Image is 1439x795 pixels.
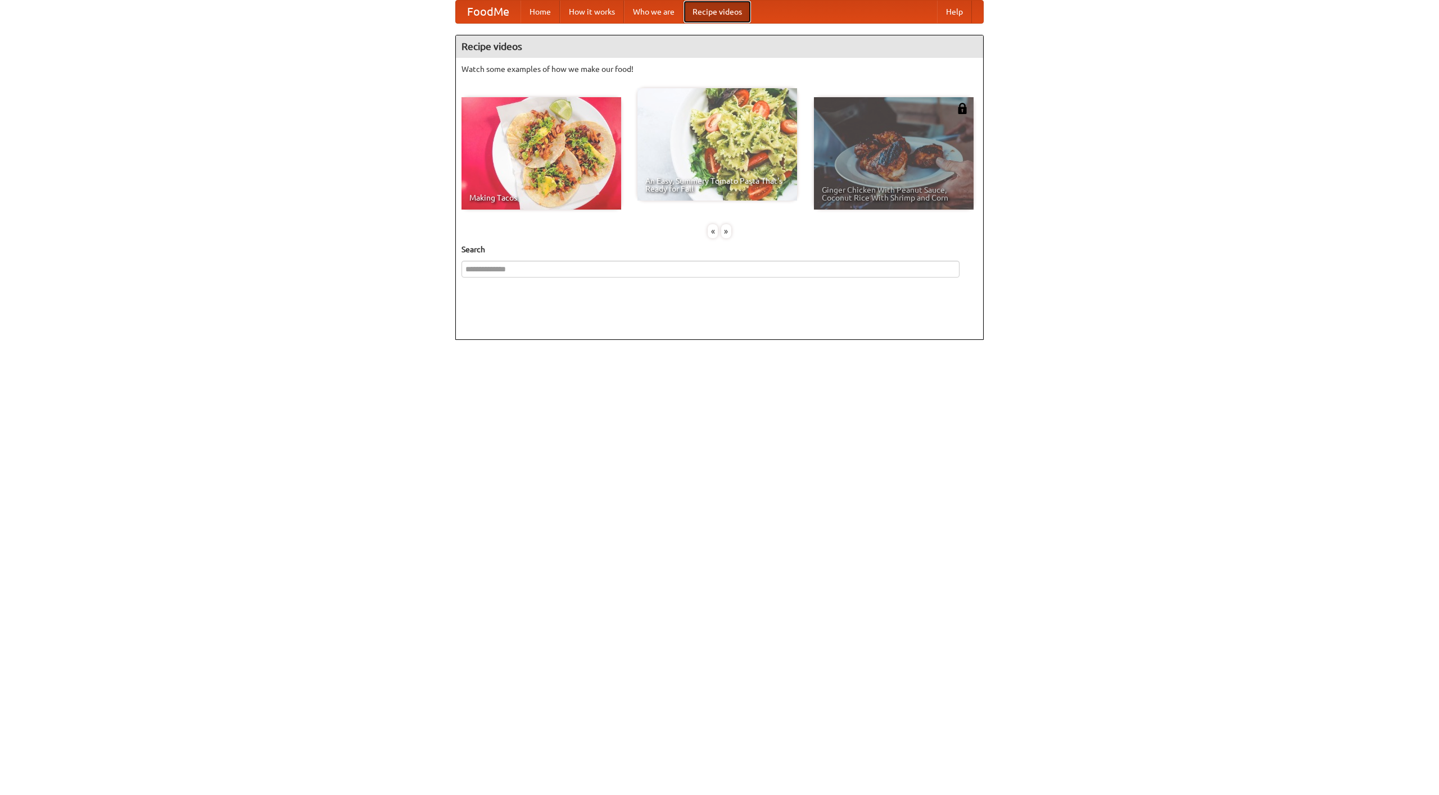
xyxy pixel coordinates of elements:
span: Making Tacos [469,194,613,202]
a: An Easy, Summery Tomato Pasta That's Ready for Fall [637,88,797,201]
a: Home [521,1,560,23]
a: How it works [560,1,624,23]
span: An Easy, Summery Tomato Pasta That's Ready for Fall [645,177,789,193]
img: 483408.png [957,103,968,114]
a: Help [937,1,972,23]
div: » [721,224,731,238]
h4: Recipe videos [456,35,983,58]
a: Who we are [624,1,684,23]
a: Making Tacos [461,97,621,210]
a: Recipe videos [684,1,751,23]
a: FoodMe [456,1,521,23]
h5: Search [461,244,978,255]
div: « [708,224,718,238]
p: Watch some examples of how we make our food! [461,63,978,75]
